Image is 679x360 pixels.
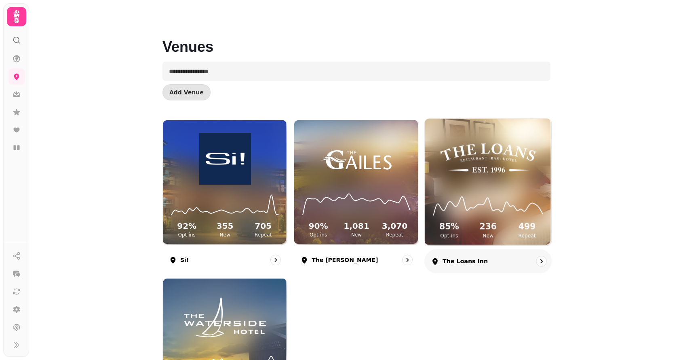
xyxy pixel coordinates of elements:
img: The Gailes [310,133,403,185]
p: New [339,232,374,238]
h2: 355 [207,220,242,232]
img: Si! [178,133,271,185]
span: Add Venue [169,89,204,95]
p: Repeat [377,232,412,238]
h2: 90 % [301,220,335,232]
p: The [PERSON_NAME] [312,256,378,264]
p: Opt-ins [431,232,467,239]
h2: 85 % [431,221,467,233]
a: The GailesThe Gailes90%Opt-ins1,081New3,070RepeatThe [PERSON_NAME] [294,120,419,272]
h2: 92 % [169,220,204,232]
h2: 236 [470,221,506,233]
svg: go to [272,256,280,264]
h1: Venues [162,19,550,55]
p: New [470,232,506,239]
img: The Loans Inn [441,132,536,185]
svg: go to [403,256,411,264]
p: New [207,232,242,238]
button: Add Venue [162,84,211,100]
a: Si!Si!92%Opt-ins355New705RepeatSi! [162,120,287,272]
p: Opt-ins [169,232,204,238]
h2: 499 [509,221,545,233]
p: Opt-ins [301,232,335,238]
h2: 3,070 [377,220,412,232]
h2: 705 [246,220,280,232]
p: Repeat [246,232,280,238]
p: Repeat [509,232,545,239]
svg: go to [537,257,545,265]
a: The Loans InnThe Loans Inn85%Opt-ins236New499RepeatThe Loans Inn [424,118,552,273]
img: The Waterside [178,292,271,343]
p: The Loans Inn [442,257,487,265]
h2: 1,081 [339,220,374,232]
p: Si! [180,256,189,264]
